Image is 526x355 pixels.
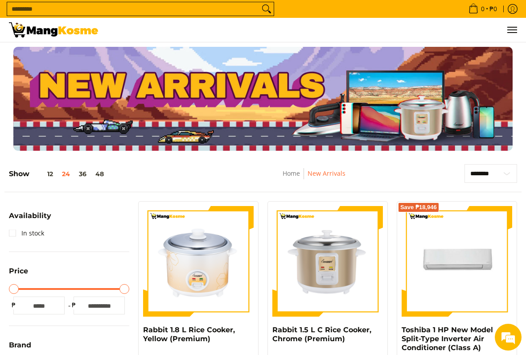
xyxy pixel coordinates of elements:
[107,18,517,42] nav: Main Menu
[506,18,517,42] button: Menu
[488,6,498,12] span: ₱0
[74,170,91,177] button: 36
[69,301,78,310] span: ₱
[259,2,274,16] button: Search
[58,170,74,177] button: 24
[466,4,500,14] span: •
[402,326,493,352] a: Toshiba 1 HP New Model Split-Type Inverter Air Conditioner (Class A)
[226,168,402,188] nav: Breadcrumbs
[9,268,28,275] span: Price
[308,169,345,177] a: New Arrivals
[9,169,108,178] h5: Show
[9,226,44,240] a: In stock
[283,169,300,177] a: Home
[272,206,383,317] img: https://mangkosme.com/products/rabbit-1-5-l-c-rice-cooker-chrome-class-a
[143,206,254,317] img: https://mangkosme.com/products/rabbit-1-8-l-rice-cooker-yellow-class-a
[9,212,51,226] summary: Open
[272,326,371,343] a: Rabbit 1.5 L C Rice Cooker, Chrome (Premium)
[9,268,28,281] summary: Open
[29,170,58,177] button: 12
[107,18,517,42] ul: Customer Navigation
[9,212,51,219] span: Availability
[400,205,437,210] span: Save ₱18,946
[91,170,108,177] button: 48
[9,301,18,310] span: ₱
[480,6,486,12] span: 0
[9,342,31,349] span: Brand
[143,326,235,343] a: Rabbit 1.8 L Rice Cooker, Yellow (Premium)
[9,22,98,37] img: New Arrivals: Fresh Release from The Premium Brands l Mang Kosme
[402,206,512,317] img: Toshiba 1 HP New Model Split-Type Inverter Air Conditioner (Class A)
